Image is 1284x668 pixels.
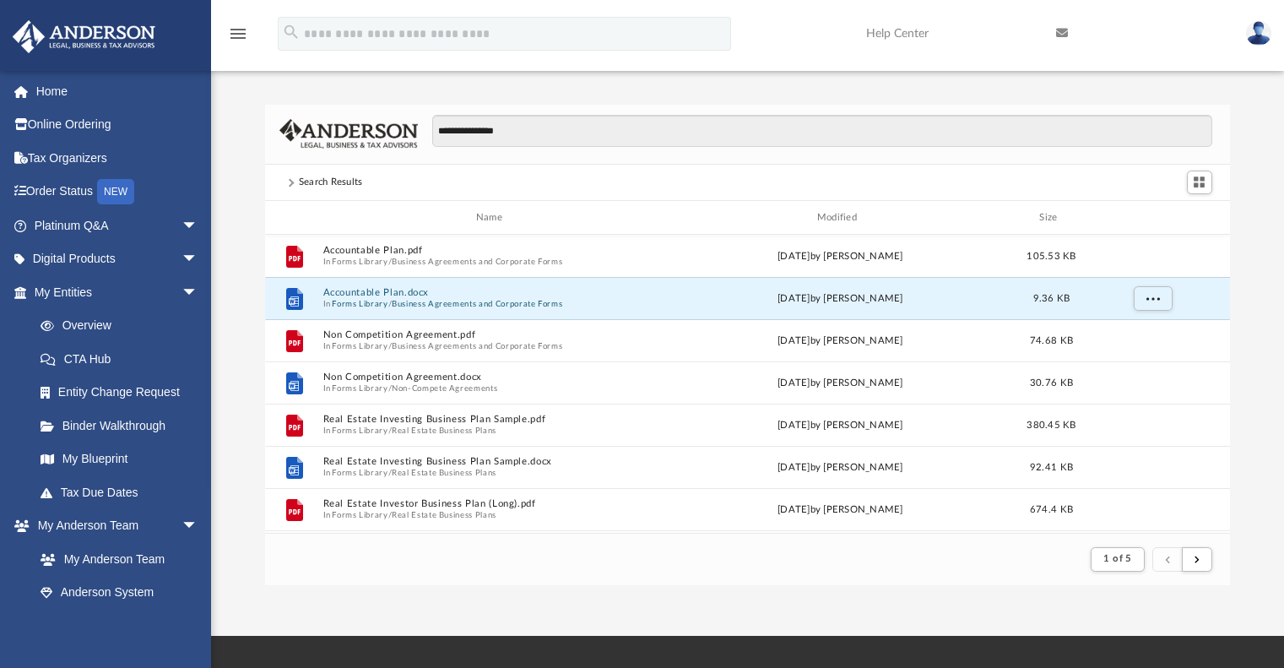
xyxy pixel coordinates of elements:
a: Tax Organizers [12,141,224,175]
button: Real Estate Business Plans [392,510,496,521]
a: Overview [24,309,224,343]
a: Platinum Q&Aarrow_drop_down [12,209,224,242]
a: Digital Productsarrow_drop_down [12,242,224,276]
div: grid [265,235,1231,533]
span: 74.68 KB [1029,336,1072,345]
button: Real Estate Investor Business Plan (Long).pdf [322,499,663,510]
a: My Anderson Team [24,542,207,576]
span: / [387,510,391,521]
span: In [322,257,663,268]
div: [DATE] by [PERSON_NAME] [670,376,1010,391]
span: arrow_drop_down [181,209,215,243]
button: Non Competition Agreement.docx [322,372,663,383]
div: Size [1017,210,1085,225]
span: In [322,383,663,394]
button: Forms Library [332,257,387,268]
div: id [272,210,314,225]
a: My Blueprint [24,443,215,476]
span: / [387,299,391,310]
div: [DATE] by [PERSON_NAME] [670,291,1010,307]
button: Accountable Plan.pdf [322,246,663,257]
div: [DATE] by [PERSON_NAME] [670,418,1010,433]
button: Switch to Grid View [1187,171,1212,194]
a: Anderson System [24,576,215,610]
button: Real Estate Investing Business Plan Sample.docx [322,457,663,468]
input: Search files and folders [432,115,1211,147]
div: Modified [669,210,1010,225]
button: Forms Library [332,426,387,437]
span: 674.4 KB [1029,505,1072,514]
span: / [387,426,391,437]
a: Entity Change Request [24,376,224,410]
span: In [322,341,663,352]
div: NEW [97,179,134,204]
span: 380.45 KB [1027,421,1075,430]
img: User Pic [1246,21,1271,46]
a: Client Referrals [24,609,215,643]
span: 105.53 KB [1027,252,1075,261]
button: More options [1133,286,1172,312]
button: Non Competition Agreement.pdf [322,330,663,341]
button: Forms Library [332,510,387,521]
span: 1 of 5 [1103,554,1131,563]
div: [DATE] by [PERSON_NAME] [670,460,1010,475]
span: / [387,257,391,268]
button: Non-Compete Agreements [392,383,497,394]
button: 1 of 5 [1091,547,1144,571]
span: In [322,426,663,437]
button: Real Estate Investing Business Plan Sample.pdf [322,415,663,426]
i: search [282,23,301,41]
i: menu [228,24,248,44]
div: Search Results [299,175,363,190]
button: Forms Library [332,383,387,394]
button: Forms Library [332,299,387,310]
button: Business Agreements and Corporate Forms [392,299,562,310]
span: arrow_drop_down [181,242,215,277]
span: In [322,299,663,310]
span: In [322,468,663,479]
button: Business Agreements and Corporate Forms [392,341,562,352]
a: Online Ordering [12,108,224,142]
button: Forms Library [332,468,387,479]
span: / [387,383,391,394]
span: / [387,468,391,479]
a: Binder Walkthrough [24,409,224,443]
a: My Entitiesarrow_drop_down [12,275,224,309]
a: CTA Hub [24,342,224,376]
div: [DATE] by [PERSON_NAME] [670,249,1010,264]
a: Home [12,74,224,108]
span: 9.36 KB [1032,294,1070,303]
div: [DATE] by [PERSON_NAME] [670,334,1010,349]
button: Real Estate Business Plans [392,468,496,479]
img: Anderson Advisors Platinum Portal [8,20,160,53]
a: Tax Due Dates [24,475,224,509]
span: 30.76 KB [1029,378,1072,388]
button: Accountable Plan.docx [322,288,663,299]
span: In [322,510,663,521]
a: My Anderson Teamarrow_drop_down [12,509,215,543]
span: / [387,341,391,352]
div: id [1092,210,1211,225]
button: Forms Library [332,341,387,352]
div: [DATE] by [PERSON_NAME] [670,502,1010,518]
span: arrow_drop_down [181,275,215,310]
span: arrow_drop_down [181,509,215,544]
a: Order StatusNEW [12,175,224,209]
div: Name [322,210,662,225]
button: Business Agreements and Corporate Forms [392,257,562,268]
a: menu [228,32,248,44]
button: Real Estate Business Plans [392,426,496,437]
span: 92.41 KB [1029,463,1072,472]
